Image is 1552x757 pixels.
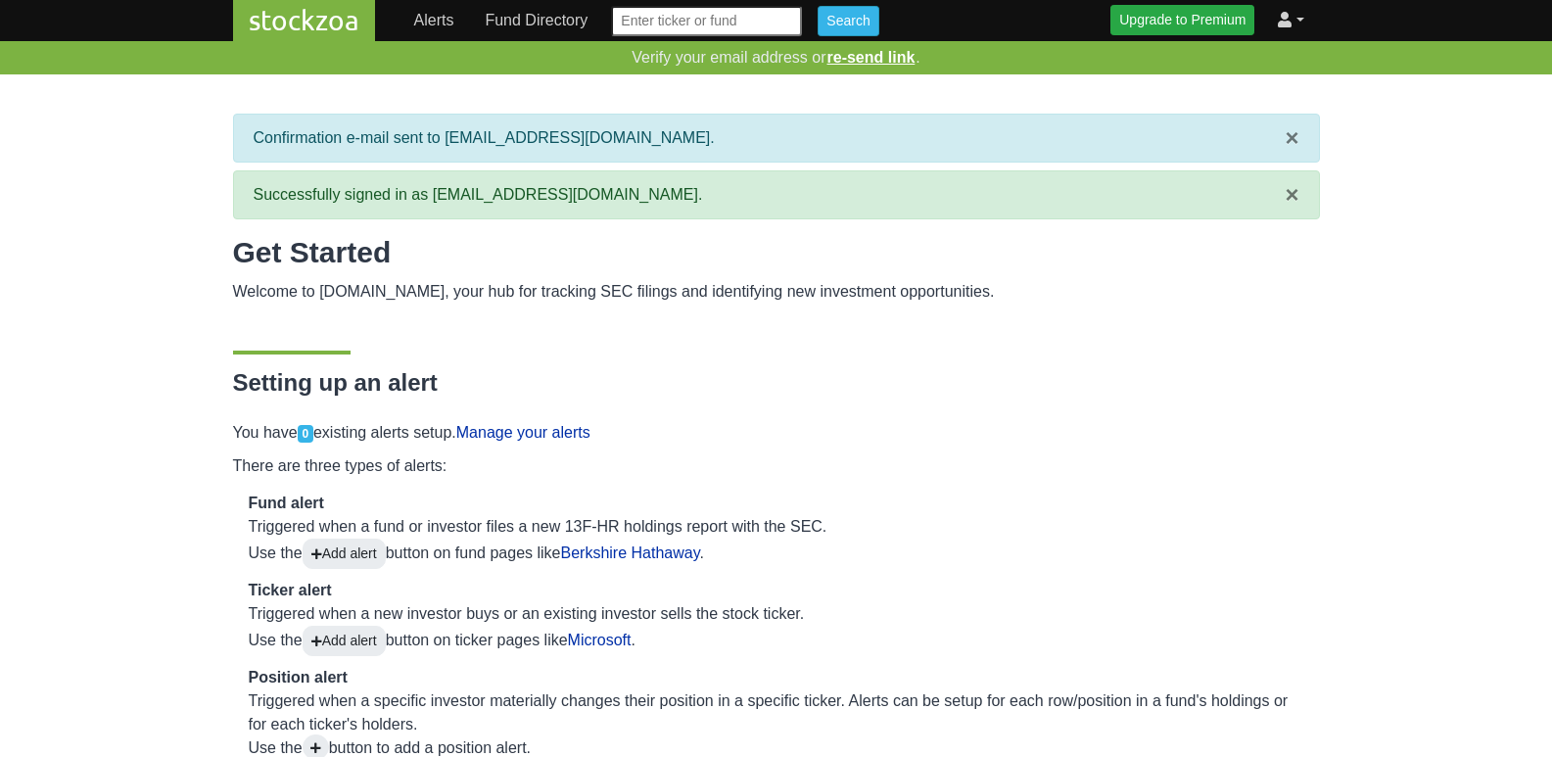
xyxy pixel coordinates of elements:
[611,6,802,36] input: Enter ticker or fund
[249,602,1304,656] p: Triggered when a new investor buys or an existing investor sells the stock ticker. Use the button...
[249,495,324,511] strong: Fund alert
[303,626,386,656] span: Add alert
[233,421,1320,445] p: You have existing alerts setup.
[249,669,348,686] strong: Position alert
[233,114,1320,163] li: Confirmation e-mail sent to [EMAIL_ADDRESS][DOMAIN_NAME].
[1285,126,1298,150] button: Close
[406,1,462,40] a: Alerts
[1285,181,1298,208] span: ×
[249,582,332,598] strong: Ticker alert
[477,1,595,40] a: Fund Directory
[233,454,1320,478] p: There are three types of alerts:
[561,544,700,561] a: Berkshire Hathaway
[1285,183,1298,207] button: Close
[456,424,590,441] a: Manage your alerts
[233,280,1320,304] p: Welcome to [DOMAIN_NAME], your hub for tracking SEC filings and identifying new investment opport...
[39,41,1513,74] p: Verify your email address or .
[818,6,878,36] input: Search
[568,632,632,648] a: Microsoft
[826,45,917,71] button: re-send link
[298,424,313,441] a: 0
[233,170,1320,219] li: Successfully signed in as [EMAIL_ADDRESS][DOMAIN_NAME].
[249,515,1304,569] p: Triggered when a fund or investor files a new 13F-HR holdings report with the SEC. Use the button...
[298,425,313,443] span: 0
[233,369,1320,398] h2: Setting up an alert
[303,539,386,569] span: Add alert
[1110,5,1254,35] a: Upgrade to Premium
[1285,124,1298,151] span: ×
[233,235,1320,270] h1: Get Started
